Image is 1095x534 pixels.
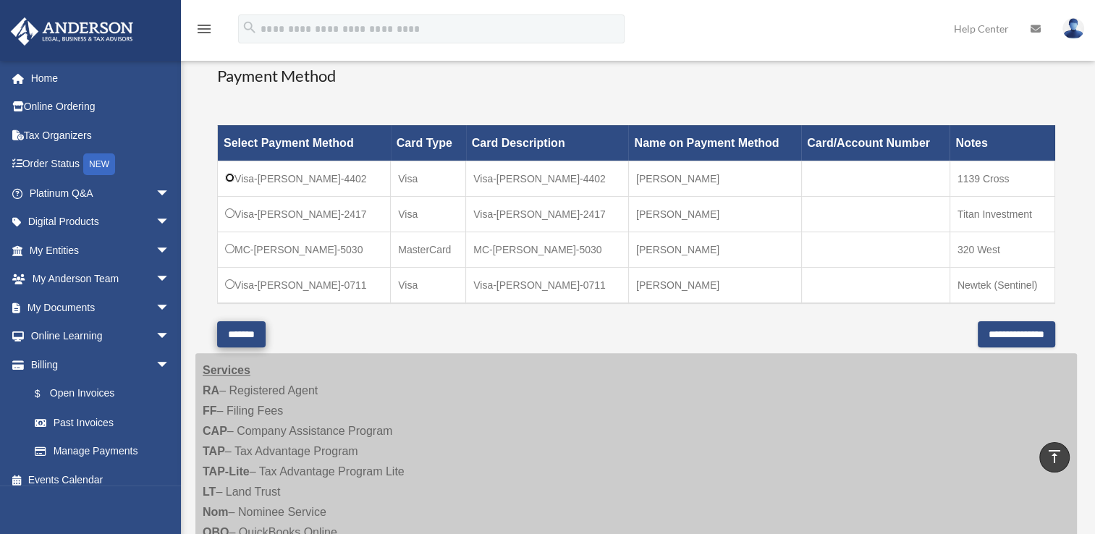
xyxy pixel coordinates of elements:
[203,425,227,437] strong: CAP
[203,364,250,376] strong: Services
[83,153,115,175] div: NEW
[203,384,219,397] strong: RA
[218,267,391,303] td: Visa-[PERSON_NAME]-0711
[10,179,192,208] a: Platinum Q&Aarrow_drop_down
[10,322,192,351] a: Online Learningarrow_drop_down
[1046,448,1063,465] i: vertical_align_top
[218,196,391,232] td: Visa-[PERSON_NAME]-2417
[10,465,192,494] a: Events Calendar
[950,232,1054,267] td: 320 West
[203,506,229,518] strong: Nom
[195,20,213,38] i: menu
[628,161,801,196] td: [PERSON_NAME]
[203,486,216,498] strong: LT
[156,293,185,323] span: arrow_drop_down
[242,20,258,35] i: search
[628,267,801,303] td: [PERSON_NAME]
[10,236,192,265] a: My Entitiesarrow_drop_down
[218,125,391,161] th: Select Payment Method
[950,196,1054,232] td: Titan Investment
[195,25,213,38] a: menu
[20,437,185,466] a: Manage Payments
[10,150,192,179] a: Order StatusNEW
[950,125,1054,161] th: Notes
[43,385,50,403] span: $
[156,179,185,208] span: arrow_drop_down
[10,293,192,322] a: My Documentsarrow_drop_down
[156,350,185,380] span: arrow_drop_down
[10,208,192,237] a: Digital Productsarrow_drop_down
[628,232,801,267] td: [PERSON_NAME]
[218,161,391,196] td: Visa-[PERSON_NAME]-4402
[7,17,138,46] img: Anderson Advisors Platinum Portal
[801,125,950,161] th: Card/Account Number
[391,196,466,232] td: Visa
[203,404,217,417] strong: FF
[466,125,629,161] th: Card Description
[466,161,629,196] td: Visa-[PERSON_NAME]-4402
[20,379,177,409] a: $Open Invoices
[10,93,192,122] a: Online Ordering
[628,125,801,161] th: Name on Payment Method
[203,465,250,478] strong: TAP-Lite
[1039,442,1070,472] a: vertical_align_top
[628,196,801,232] td: [PERSON_NAME]
[218,232,391,267] td: MC-[PERSON_NAME]-5030
[156,208,185,237] span: arrow_drop_down
[10,64,192,93] a: Home
[1062,18,1084,39] img: User Pic
[10,265,192,294] a: My Anderson Teamarrow_drop_down
[217,65,1055,88] h3: Payment Method
[10,121,192,150] a: Tax Organizers
[391,267,466,303] td: Visa
[156,265,185,294] span: arrow_drop_down
[466,267,629,303] td: Visa-[PERSON_NAME]-0711
[20,408,185,437] a: Past Invoices
[203,445,225,457] strong: TAP
[156,322,185,352] span: arrow_drop_down
[10,350,185,379] a: Billingarrow_drop_down
[950,267,1054,303] td: Newtek (Sentinel)
[391,232,466,267] td: MasterCard
[466,232,629,267] td: MC-[PERSON_NAME]-5030
[156,236,185,266] span: arrow_drop_down
[391,125,466,161] th: Card Type
[950,161,1054,196] td: 1139 Cross
[391,161,466,196] td: Visa
[466,196,629,232] td: Visa-[PERSON_NAME]-2417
